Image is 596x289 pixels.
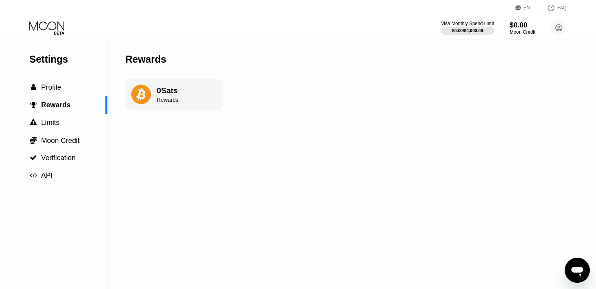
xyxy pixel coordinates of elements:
div: $0.00 [510,21,535,29]
div:  [29,136,37,144]
span:  [31,84,36,91]
div: 0 Sats [157,86,178,95]
iframe: Кнопка запуска окна обмена сообщениями [565,258,590,283]
div: $0.00Moon Credit [510,21,535,35]
div:  [29,172,37,179]
div:  [29,84,37,91]
span: Profile [41,83,61,91]
span:  [30,154,37,161]
div:  [29,119,37,126]
div: Visa Monthly Spend Limit [441,21,494,26]
div:  [29,101,37,108]
span:  [30,136,37,144]
div: Rewards [125,54,166,65]
div: Settings [29,54,107,65]
span:  [30,119,37,126]
div:  [29,154,37,161]
div: EN [515,4,539,12]
div: FAQ [539,4,567,12]
span: Verification [41,154,76,162]
div: Rewards [157,97,178,103]
div: $0.00 / $4,000.00 [452,28,483,33]
span: API [41,172,53,179]
span:  [30,101,37,108]
span: Moon Credit [41,137,80,144]
span: Limits [41,119,60,126]
div: Visa Monthly Spend Limit$0.00/$4,000.00 [441,21,494,35]
span: Rewards [41,101,71,109]
span:  [30,172,37,179]
div: EN [524,5,530,11]
div: Moon Credit [510,29,535,35]
div: FAQ [557,5,567,11]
